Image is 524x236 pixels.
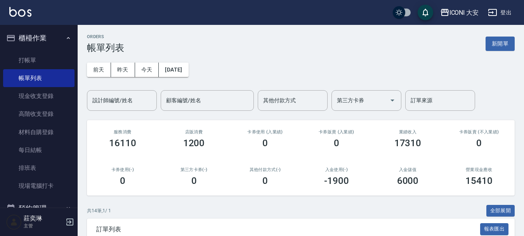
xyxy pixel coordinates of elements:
a: 材料自購登錄 [3,123,75,141]
a: 報表匯出 [480,225,509,233]
h3: 帳單列表 [87,42,124,53]
h2: 卡券使用 (入業績) [239,129,291,135]
h3: 0 [191,175,197,186]
h3: 服務消費 [96,129,149,135]
p: 主管 [24,222,63,229]
p: 共 14 筆, 1 / 1 [87,207,111,214]
button: 前天 [87,63,111,77]
img: Person [6,214,22,230]
h2: 卡券使用(-) [96,167,149,172]
h3: 0 [334,138,339,149]
h3: 16110 [109,138,136,149]
button: 新開單 [486,37,515,51]
div: ICONI 大安 [449,8,479,17]
button: save [418,5,433,20]
a: 高階收支登錄 [3,105,75,123]
img: Logo [9,7,31,17]
button: 報表匯出 [480,223,509,235]
h2: 其他付款方式(-) [239,167,291,172]
button: 昨天 [111,63,135,77]
button: 登出 [485,5,515,20]
a: 每日結帳 [3,141,75,159]
h3: 0 [120,175,125,186]
span: 訂單列表 [96,226,480,233]
a: 現場電腦打卡 [3,177,75,195]
button: [DATE] [159,63,188,77]
button: 全部展開 [486,205,515,217]
button: 櫃檯作業 [3,28,75,48]
a: 打帳單 [3,51,75,69]
h3: 17310 [394,138,422,149]
h2: 店販消費 [168,129,220,135]
h3: -1900 [324,175,349,186]
h3: 0 [476,138,482,149]
h2: 入金儲值 [382,167,434,172]
h2: 業績收入 [382,129,434,135]
h2: 第三方卡券(-) [168,167,220,172]
a: 排班表 [3,159,75,177]
a: 新開單 [486,40,515,47]
h2: 卡券販賣 (不入業績) [453,129,505,135]
button: Open [386,94,399,107]
h5: 莊奕琳 [24,215,63,222]
h2: ORDERS [87,34,124,39]
h3: 1200 [183,138,205,149]
a: 現金收支登錄 [3,87,75,105]
button: ICONI 大安 [437,5,482,21]
button: 預約管理 [3,198,75,219]
a: 帳單列表 [3,69,75,87]
h3: 15410 [465,175,493,186]
button: 今天 [135,63,159,77]
h2: 卡券販賣 (入業績) [310,129,363,135]
h2: 營業現金應收 [453,167,505,172]
h3: 6000 [397,175,419,186]
h3: 0 [262,175,268,186]
h3: 0 [262,138,268,149]
h2: 入金使用(-) [310,167,363,172]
